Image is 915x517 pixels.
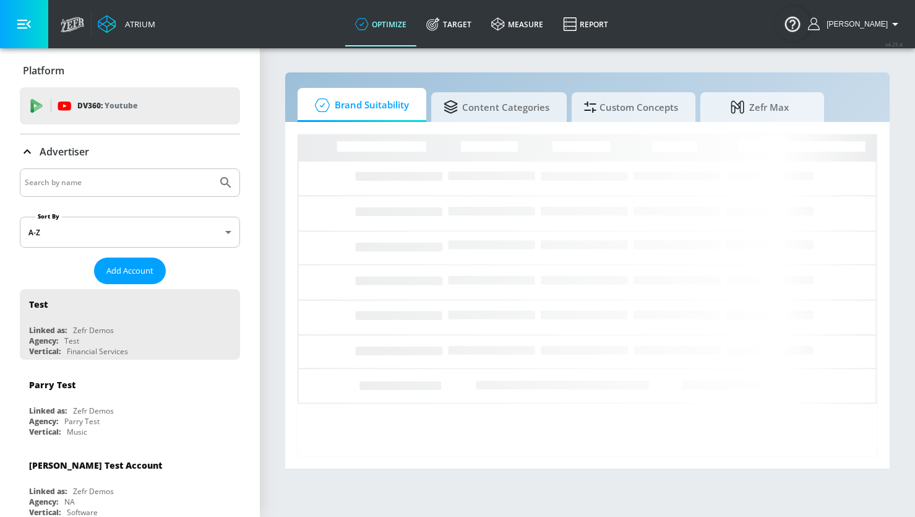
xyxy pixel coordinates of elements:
[23,64,64,77] p: Platform
[444,92,549,122] span: Content Categories
[20,370,240,440] div: Parry TestLinked as:Zefr DemosAgency:Parry TestVertical:Music
[29,486,67,497] div: Linked as:
[106,264,153,278] span: Add Account
[20,53,240,88] div: Platform
[584,92,678,122] span: Custom Concepts
[553,2,618,46] a: Report
[808,17,903,32] button: [PERSON_NAME]
[885,41,903,48] span: v 4.25.4
[77,99,137,113] p: DV360:
[20,289,240,360] div: TestLinked as:Zefr DemosAgency:TestVertical:Financial Services
[29,379,75,391] div: Parry Test
[105,99,137,112] p: Youtube
[481,2,553,46] a: measure
[345,2,416,46] a: optimize
[120,19,155,30] div: Atrium
[713,92,807,122] span: Zefr Max
[20,217,240,248] div: A-Z
[29,459,162,471] div: [PERSON_NAME] Test Account
[29,406,67,416] div: Linked as:
[416,2,481,46] a: Target
[29,497,58,507] div: Agency:
[775,6,810,41] button: Open Resource Center
[20,87,240,124] div: DV360: Youtube
[67,346,128,357] div: Financial Services
[40,145,89,159] p: Advertiser
[64,416,100,427] div: Parry Test
[35,212,62,220] label: Sort By
[822,20,888,28] span: login as: jannet.kim@zefr.com
[73,486,114,497] div: Zefr Demos
[67,427,87,437] div: Music
[29,325,67,336] div: Linked as:
[73,325,114,336] div: Zefr Demos
[64,497,75,507] div: NA
[29,416,58,427] div: Agency:
[29,298,48,310] div: Test
[29,336,58,346] div: Agency:
[20,134,240,169] div: Advertiser
[64,336,79,346] div: Test
[98,15,155,33] a: Atrium
[25,175,212,191] input: Search by name
[94,258,166,284] button: Add Account
[29,346,61,357] div: Vertical:
[73,406,114,416] div: Zefr Demos
[29,427,61,437] div: Vertical:
[310,90,409,120] span: Brand Suitability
